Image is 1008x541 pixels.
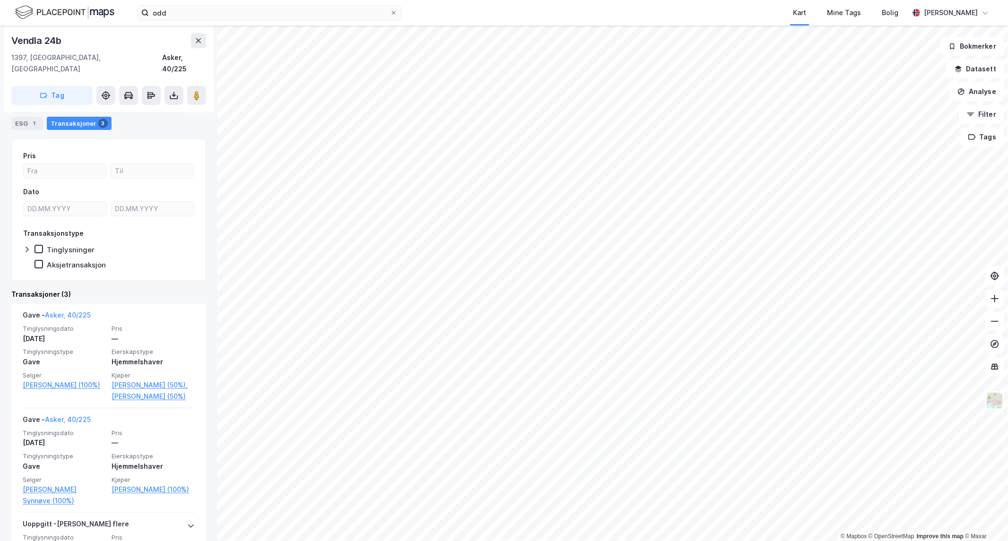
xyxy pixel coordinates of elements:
div: 3 [98,119,108,128]
div: Transaksjonstype [23,228,84,239]
div: Mine Tags [827,7,861,18]
div: Pris [23,150,36,162]
div: — [112,437,195,448]
div: — [112,333,195,344]
div: Tinglysninger [47,245,95,254]
span: Tinglysningsdato [23,429,106,437]
span: Pris [112,429,195,437]
span: Tinglysningstype [23,452,106,460]
div: Gave - [23,414,91,429]
div: 1397, [GEOGRAPHIC_DATA], [GEOGRAPHIC_DATA] [11,52,162,75]
span: Tinglysningsdato [23,325,106,333]
iframe: Chat Widget [961,496,1008,541]
button: Bokmerker [940,37,1004,56]
a: [PERSON_NAME] (50%), [112,379,195,391]
span: Selger [23,476,106,484]
div: Kart [793,7,806,18]
div: Vendla 24b [11,33,63,48]
div: Hjemmelshaver [112,461,195,472]
div: Asker, 40/225 [162,52,206,75]
div: [DATE] [23,437,106,448]
input: Til [111,164,194,178]
div: 1 [30,119,39,128]
div: Gave [23,461,106,472]
a: Asker, 40/225 [45,311,91,319]
div: Transaksjoner (3) [11,289,206,300]
a: Mapbox [841,533,867,540]
div: Transaksjoner [47,117,112,130]
div: [DATE] [23,333,106,344]
button: Tags [960,128,1004,146]
img: Z [986,392,1004,410]
span: Selger [23,371,106,379]
a: [PERSON_NAME] (50%) [112,391,195,402]
a: Improve this map [917,533,964,540]
span: Pris [112,325,195,333]
a: [PERSON_NAME] (100%) [23,379,106,391]
div: Uoppgitt - [PERSON_NAME] flere [23,518,129,533]
div: Hjemmelshaver [112,356,195,368]
button: Datasett [947,60,1004,78]
a: Asker, 40/225 [45,415,91,423]
span: Kjøper [112,371,195,379]
div: Gave [23,356,106,368]
a: [PERSON_NAME] Synnøve (100%) [23,484,106,507]
button: Tag [11,86,93,105]
button: Analyse [949,82,1004,101]
div: Dato [23,186,39,198]
a: OpenStreetMap [869,533,914,540]
a: [PERSON_NAME] (100%) [112,484,195,495]
div: Gave - [23,309,91,325]
img: logo.f888ab2527a4732fd821a326f86c7f29.svg [15,4,114,21]
div: [PERSON_NAME] [924,7,978,18]
div: Aksjetransaksjon [47,260,106,269]
div: ESG [11,117,43,130]
input: DD.MM.YYYY [111,202,194,216]
div: Bolig [882,7,898,18]
input: Søk på adresse, matrikkel, gårdeiere, leietakere eller personer [149,6,390,20]
input: DD.MM.YYYY [24,202,106,216]
input: Fra [24,164,106,178]
span: Eierskapstype [112,348,195,356]
div: Kontrollprogram for chat [961,496,1008,541]
button: Filter [959,105,1004,124]
span: Eierskapstype [112,452,195,460]
span: Kjøper [112,476,195,484]
span: Tinglysningstype [23,348,106,356]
